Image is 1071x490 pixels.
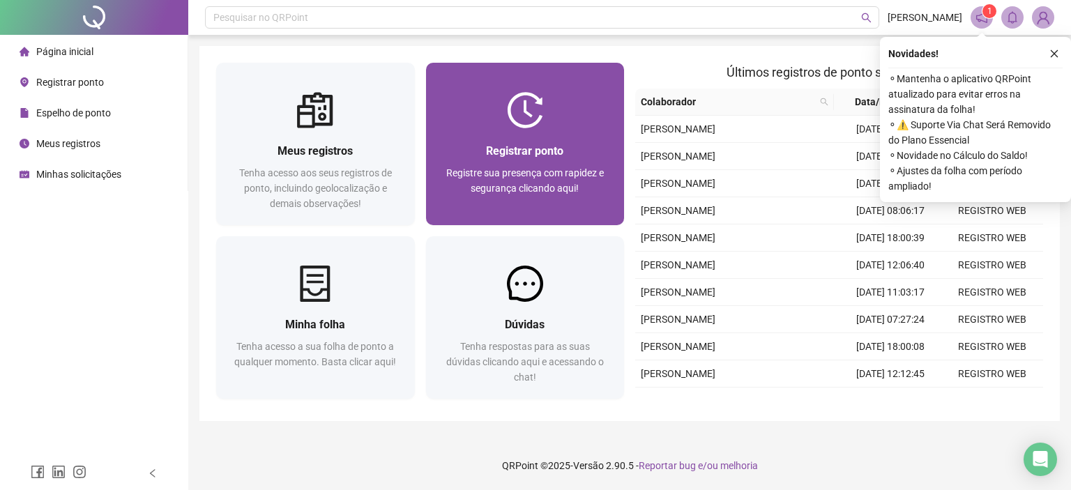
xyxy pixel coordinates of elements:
[941,252,1043,279] td: REGISTRO WEB
[20,169,29,179] span: schedule
[840,388,941,415] td: [DATE] 11:00:54
[36,107,111,118] span: Espelho de ponto
[727,65,952,79] span: Últimos registros de ponto sincronizados
[641,314,715,325] span: [PERSON_NAME]
[840,252,941,279] td: [DATE] 12:06:40
[505,318,545,331] span: Dúvidas
[840,333,941,360] td: [DATE] 18:00:08
[573,460,604,471] span: Versão
[941,360,1043,388] td: REGISTRO WEB
[840,143,941,170] td: [DATE] 13:23:37
[216,236,415,399] a: Minha folhaTenha acesso a sua folha de ponto a qualquer momento. Basta clicar aqui!
[31,465,45,479] span: facebook
[941,306,1043,333] td: REGISTRO WEB
[188,441,1071,490] footer: QRPoint © 2025 - 2.90.5 -
[20,139,29,148] span: clock-circle
[641,286,715,298] span: [PERSON_NAME]
[840,360,941,388] td: [DATE] 12:12:45
[641,368,715,379] span: [PERSON_NAME]
[641,151,715,162] span: [PERSON_NAME]
[234,341,396,367] span: Tenha acesso a sua folha de ponto a qualquer momento. Basta clicar aqui!
[641,123,715,135] span: [PERSON_NAME]
[840,116,941,143] td: [DATE] 18:05:02
[888,71,1063,117] span: ⚬ Mantenha o aplicativo QRPoint atualizado para evitar erros na assinatura da folha!
[20,77,29,87] span: environment
[888,117,1063,148] span: ⚬ ⚠️ Suporte Via Chat Será Removido do Plano Essencial
[941,279,1043,306] td: REGISTRO WEB
[834,89,933,116] th: Data/Hora
[840,279,941,306] td: [DATE] 11:03:17
[888,46,939,61] span: Novidades !
[861,13,872,23] span: search
[278,144,353,158] span: Meus registros
[36,169,121,180] span: Minhas solicitações
[52,465,66,479] span: linkedin
[426,63,625,225] a: Registrar pontoRegistre sua presença com rapidez e segurança clicando aqui!
[641,232,715,243] span: [PERSON_NAME]
[216,63,415,225] a: Meus registrosTenha acesso aos seus registros de ponto, incluindo geolocalização e demais observa...
[888,148,1063,163] span: ⚬ Novidade no Cálculo do Saldo!
[820,98,828,106] span: search
[36,77,104,88] span: Registrar ponto
[446,167,604,194] span: Registre sua presença com rapidez e segurança clicando aqui!
[641,205,715,216] span: [PERSON_NAME]
[641,259,715,270] span: [PERSON_NAME]
[426,236,625,399] a: DúvidasTenha respostas para as suas dúvidas clicando aqui e acessando o chat!
[982,4,996,18] sup: 1
[20,47,29,56] span: home
[840,224,941,252] td: [DATE] 18:00:39
[641,341,715,352] span: [PERSON_NAME]
[1033,7,1054,28] img: 92197
[817,91,831,112] span: search
[1006,11,1019,24] span: bell
[840,306,941,333] td: [DATE] 07:27:24
[446,341,604,383] span: Tenha respostas para as suas dúvidas clicando aqui e acessando o chat!
[840,94,916,109] span: Data/Hora
[1024,443,1057,476] div: Open Intercom Messenger
[888,163,1063,194] span: ⚬ Ajustes da folha com período ampliado!
[486,144,563,158] span: Registrar ponto
[941,333,1043,360] td: REGISTRO WEB
[840,197,941,224] td: [DATE] 08:06:17
[285,318,345,331] span: Minha folha
[888,10,962,25] span: [PERSON_NAME]
[20,108,29,118] span: file
[148,468,158,478] span: left
[641,94,814,109] span: Colaborador
[36,138,100,149] span: Meus registros
[941,197,1043,224] td: REGISTRO WEB
[639,460,758,471] span: Reportar bug e/ou melhoria
[73,465,86,479] span: instagram
[941,224,1043,252] td: REGISTRO WEB
[941,388,1043,415] td: REGISTRO WEB
[987,6,992,16] span: 1
[239,167,392,209] span: Tenha acesso aos seus registros de ponto, incluindo geolocalização e demais observações!
[975,11,988,24] span: notification
[36,46,93,57] span: Página inicial
[1049,49,1059,59] span: close
[641,178,715,189] span: [PERSON_NAME]
[840,170,941,197] td: [DATE] 12:05:28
